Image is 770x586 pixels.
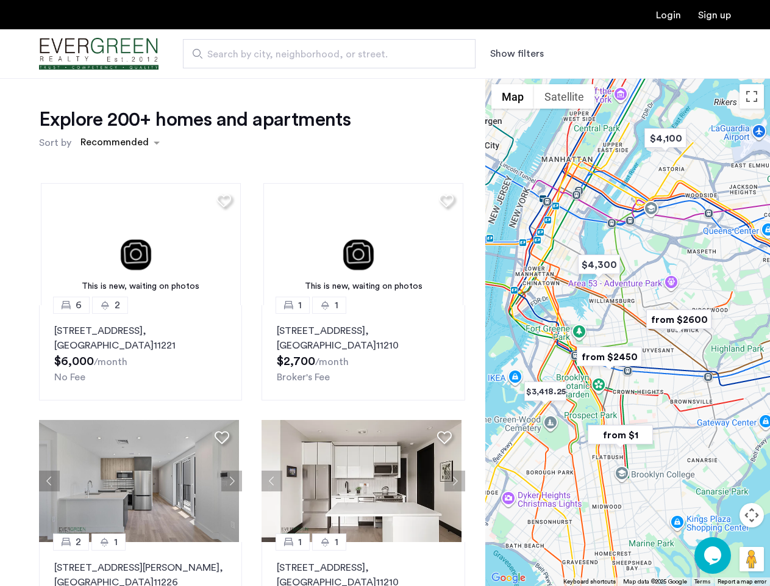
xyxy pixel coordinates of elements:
[39,31,159,77] a: Cazamio Logo
[563,577,616,586] button: Keyboard shortcuts
[444,471,465,491] button: Next apartment
[54,355,94,367] span: $6,000
[115,298,120,313] span: 2
[698,10,731,20] a: Registration
[694,537,733,574] iframe: chat widget
[269,280,457,293] div: This is new, waiting on photos
[488,570,529,586] a: Open this area in Google Maps (opens a new window)
[519,378,571,405] div: $3,418.25
[490,46,544,61] button: Show or hide filters
[298,535,302,549] span: 1
[39,305,242,400] a: 62[STREET_ADDRESS], [GEOGRAPHIC_DATA]11221No Fee
[641,306,716,333] div: from $2600
[74,132,166,154] ng-select: sort-apartment
[277,355,315,367] span: $2,700
[534,84,594,109] button: Show satellite imagery
[335,298,338,313] span: 1
[263,183,463,305] a: This is new, waiting on photos
[262,305,465,400] a: 11[STREET_ADDRESS], [GEOGRAPHIC_DATA]11210Broker's Fee
[39,107,351,132] h1: Explore 200+ homes and apartments
[94,357,127,367] sub: /month
[41,183,241,305] a: This is new, waiting on photos
[583,421,658,449] div: from $1
[277,324,449,353] p: [STREET_ADDRESS] 11210
[298,298,302,313] span: 1
[277,372,330,382] span: Broker's Fee
[740,84,764,109] button: Toggle fullscreen view
[572,343,647,371] div: from $2450
[39,31,159,77] img: logo
[114,535,118,549] span: 1
[39,471,60,491] button: Previous apartment
[39,420,239,542] img: 66a1adb6-6608-43dd-a245-dc7333f8b390_638824126198252652.jpeg
[54,324,227,353] p: [STREET_ADDRESS] 11221
[221,471,242,491] button: Next apartment
[39,136,71,150] label: Sort by
[54,372,85,382] span: No Fee
[656,10,681,20] a: Login
[491,84,534,109] button: Show street map
[263,183,463,305] img: 3.gif
[262,471,282,491] button: Previous apartment
[740,547,764,571] button: Drag Pegman onto the map to open Street View
[76,298,82,313] span: 6
[207,47,441,62] span: Search by city, neighborhood, or street.
[718,577,766,586] a: Report a map error
[183,39,476,68] input: Apartment Search
[41,183,241,305] img: 3.gif
[740,503,764,527] button: Map camera controls
[47,280,235,293] div: This is new, waiting on photos
[315,357,349,367] sub: /month
[335,535,338,549] span: 1
[573,251,625,278] div: $4,300
[76,535,81,549] span: 2
[640,125,691,152] div: $4,100
[694,577,710,586] a: Terms (opens in new tab)
[488,570,529,586] img: Google
[262,420,462,542] img: c030568a-c426-483c-b473-77022edd3556_638739499524403227.png
[79,135,149,153] div: Recommended
[623,579,687,585] span: Map data ©2025 Google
